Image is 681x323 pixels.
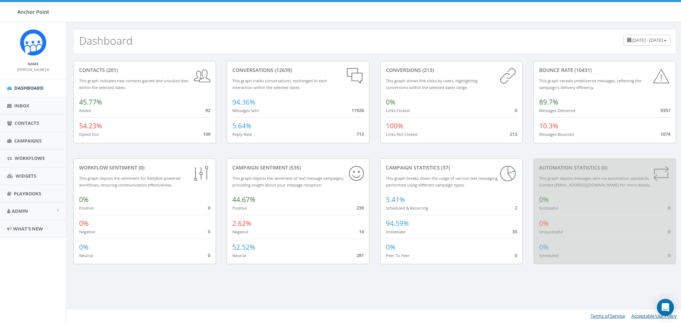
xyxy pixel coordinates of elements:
[232,229,248,234] small: Negative
[539,195,549,204] span: 0%
[386,78,477,90] small: This graph shows link clicks by users, highlighting conversions within the selected dates range.
[631,313,677,319] a: Acceptable Use Policy
[15,155,45,161] span: Workflows
[539,132,574,137] small: Messages Bounced
[17,67,49,72] small: [PERSON_NAME]
[17,66,49,72] a: [PERSON_NAME]
[232,98,255,107] span: 94.36%
[539,243,549,252] span: 0%
[105,67,118,73] span: (201)
[232,108,259,113] small: Messages Sent
[600,164,607,171] span: (0)
[15,120,39,126] span: Contacts
[79,35,133,46] h2: Dashboard
[510,131,517,137] span: 213
[386,98,395,107] span: 0%
[440,164,450,171] span: (37)
[632,37,663,43] span: [DATE] - [DATE]
[386,121,403,130] span: 100%
[386,132,417,137] small: Links Not Clicked
[208,252,210,258] span: 0
[515,252,517,258] span: 0
[386,67,517,74] div: conversions
[386,164,517,171] div: Campaign Statistics
[14,138,41,144] span: Campaigns
[16,173,36,179] span: Widgets
[205,107,210,113] span: 92
[232,195,255,204] span: 44.67%
[515,205,517,211] span: 2
[137,164,144,171] span: (0)
[539,164,670,171] div: Automation Statistics
[657,299,674,316] div: Open Intercom Messenger
[232,67,364,74] div: conversations
[232,78,327,90] small: This graph tracks conversations, exchanged in each interaction within the selected dates.
[79,243,89,252] span: 0%
[386,219,409,228] span: 94.59%
[539,253,558,258] small: Scheduled
[203,131,210,137] span: 109
[79,195,89,204] span: 0%
[79,205,94,211] small: Positive
[356,252,364,258] span: 281
[13,225,43,232] span: What's New
[351,107,364,113] span: 11926
[386,108,410,113] small: Links Clicked
[208,205,210,211] span: 0
[668,228,670,235] span: 0
[14,85,44,91] span: Dashboard
[386,195,405,204] span: 5.41%
[14,190,41,197] span: Playbooks
[386,205,428,211] small: Scheduled & Recurring
[79,176,181,188] small: This graph depicts the sentiment for RallyBot-powered workflows, ensuring communication effective...
[208,228,210,235] span: 0
[232,132,252,137] small: Reply Rate
[232,243,255,252] span: 52.52%
[17,9,49,15] span: Anchor Point
[79,98,102,107] span: 45.77%
[356,131,364,137] span: 713
[539,78,641,90] small: This graph reveals undelivered messages, reflecting the campaign's delivery efficiency.
[359,228,364,235] span: 14
[232,219,251,228] span: 2.62%
[421,67,434,73] span: (213)
[386,176,498,188] small: This graph breaks down the usage of various text messaging performed using different campaign types.
[288,164,301,171] span: (535)
[539,219,549,228] span: 0%
[668,205,670,211] span: 0
[386,253,410,258] small: Peer To Peer
[539,176,651,188] small: This graph depicts messages sent via automation standards. Contact [EMAIL_ADDRESS][DOMAIN_NAME] f...
[12,208,28,214] span: Admin
[539,121,558,130] span: 10.3%
[539,205,558,211] small: Successful
[232,176,344,188] small: This graph depicts the sentiment of text message campaigns, providing insight about your message ...
[79,219,89,228] span: 0%
[79,67,210,74] div: contacts
[660,107,670,113] span: 9357
[386,229,405,234] small: Immediate
[573,67,592,73] span: (10431)
[539,108,575,113] small: Messages Delivered
[14,102,29,109] span: Inbox
[79,108,91,113] small: Added
[79,132,99,137] small: Opted Out
[668,252,670,258] span: 0
[79,229,95,234] small: Negative
[515,107,517,113] span: 0
[232,121,251,130] span: 5.64%
[232,253,246,258] small: Neutral
[356,205,364,211] span: 239
[28,61,39,66] small: Name
[539,98,558,107] span: 89.7%
[79,164,210,171] div: Workflow Sentiment
[79,121,102,130] span: 54.23%
[79,253,93,258] small: Neutral
[20,29,46,56] img: Rally_platform_Icon_1.png
[660,131,670,137] span: 1074
[79,78,188,90] small: This graph indicates new contacts gained and unsubscribes within the selected dates.
[273,67,292,73] span: (12639)
[512,228,517,235] span: 35
[386,243,395,252] span: 0%
[232,205,247,211] small: Positive
[539,67,670,74] div: Bounce Rate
